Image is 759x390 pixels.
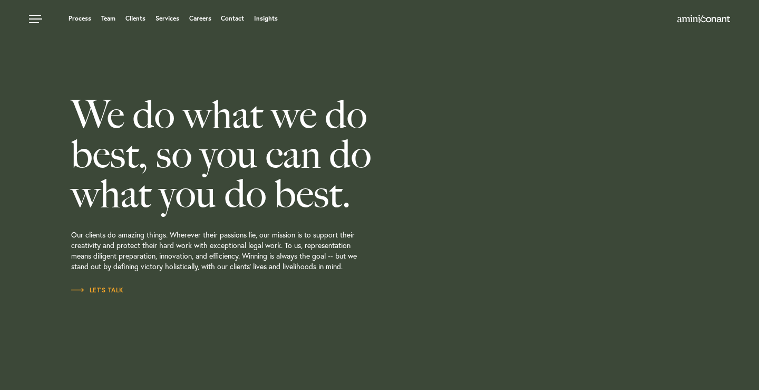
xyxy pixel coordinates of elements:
a: Let’s Talk [71,285,124,296]
h2: We do what we do best, so you can do what you do best. [71,95,435,214]
a: Clients [125,15,145,22]
a: Contact [221,15,244,22]
img: Amini & Conant [677,15,730,23]
a: Insights [254,15,278,22]
span: Let’s Talk [71,287,124,293]
a: Careers [189,15,211,22]
p: Our clients do amazing things. Wherever their passions lie, our mission is to support their creat... [71,214,435,285]
a: Services [155,15,179,22]
a: Team [101,15,115,22]
a: Process [69,15,91,22]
